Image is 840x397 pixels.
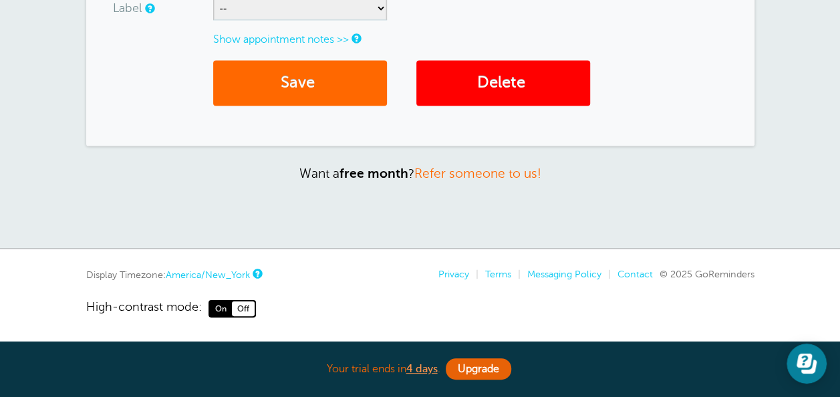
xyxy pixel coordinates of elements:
a: This is the timezone being used to display dates and times to you on this device. Click the timez... [253,269,261,278]
span: Off [232,301,255,316]
iframe: Resource center [787,344,827,384]
button: Save [213,60,387,106]
a: America/New_York [166,269,250,280]
a: Show appointment notes >> [213,33,349,45]
a: Privacy [438,269,469,279]
a: Messaging Policy [527,269,601,279]
a: Terms [485,269,511,279]
a: Delete [416,60,590,106]
strong: free month [339,166,408,180]
li: | [601,269,611,280]
a: 4 days [406,363,438,375]
span: On [210,301,232,316]
a: Contact [617,269,653,279]
div: Your trial ends in . [86,355,754,384]
a: Notes are for internal use only, and are not visible to your clients. [352,34,360,43]
p: Want a ? [86,166,754,181]
a: Upgrade [446,358,511,380]
li: | [469,269,478,280]
label: Label [113,2,142,14]
a: You can create custom labels to tag appointments. Labels are for internal use only, and are not v... [145,4,153,13]
span: High-contrast mode: [86,300,202,317]
span: © 2025 GoReminders [660,269,754,279]
li: | [511,269,521,280]
div: Display Timezone: [86,269,261,281]
a: Refer someone to us! [414,166,541,180]
a: High-contrast mode: On Off [86,300,754,317]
